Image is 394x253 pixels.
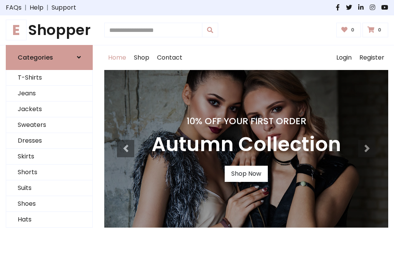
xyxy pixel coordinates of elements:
a: Hats [6,212,92,228]
span: E [6,20,27,40]
a: FAQs [6,3,22,12]
a: EShopper [6,22,93,39]
a: Categories [6,45,93,70]
a: Shop Now [225,166,268,182]
h6: Categories [18,54,53,61]
a: Sweaters [6,117,92,133]
a: Shorts [6,165,92,180]
a: Jackets [6,102,92,117]
a: T-Shirts [6,70,92,86]
span: 0 [349,27,356,33]
a: Shop [130,45,153,70]
a: Shoes [6,196,92,212]
a: Contact [153,45,186,70]
a: Skirts [6,149,92,165]
span: 0 [376,27,383,33]
a: Support [52,3,76,12]
span: | [43,3,52,12]
a: Jeans [6,86,92,102]
span: | [22,3,30,12]
h3: Autumn Collection [152,133,341,156]
a: 0 [362,23,388,37]
a: Register [356,45,388,70]
a: 0 [336,23,361,37]
a: Suits [6,180,92,196]
a: Help [30,3,43,12]
a: Home [104,45,130,70]
h1: Shopper [6,22,93,39]
a: Login [332,45,356,70]
h4: 10% Off Your First Order [152,116,341,126]
a: Dresses [6,133,92,149]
